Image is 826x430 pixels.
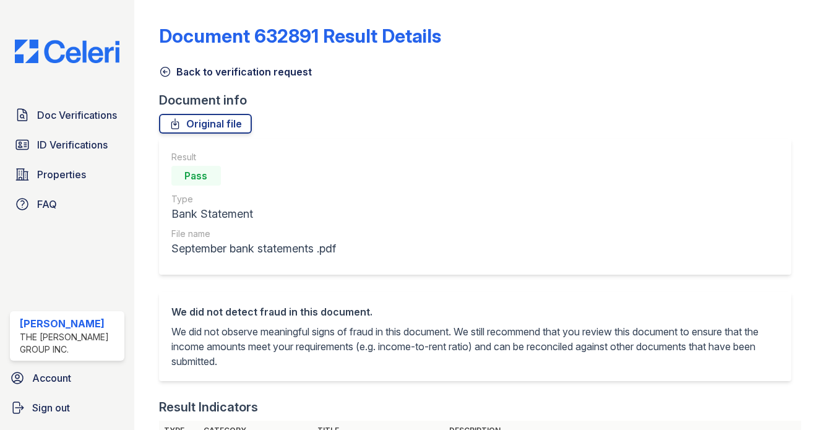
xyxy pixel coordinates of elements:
div: Result [171,151,336,163]
span: ID Verifications [37,137,108,152]
div: Type [171,193,336,205]
span: Properties [37,167,86,182]
span: Doc Verifications [37,108,117,123]
div: [PERSON_NAME] [20,316,119,331]
div: Result Indicators [159,398,258,416]
div: Document info [159,92,801,109]
div: We did not detect fraud in this document. [171,304,779,319]
a: Doc Verifications [10,103,124,127]
span: Sign out [32,400,70,415]
a: Properties [10,162,124,187]
div: The [PERSON_NAME] Group Inc. [20,331,119,356]
div: File name [171,228,336,240]
a: ID Verifications [10,132,124,157]
p: We did not observe meaningful signs of fraud in this document. We still recommend that you review... [171,324,779,369]
a: Account [5,366,129,390]
a: Sign out [5,395,129,420]
span: FAQ [37,197,57,212]
img: CE_Logo_Blue-a8612792a0a2168367f1c8372b55b34899dd931a85d93a1a3d3e32e68fde9ad4.png [5,40,129,63]
a: FAQ [10,192,124,217]
a: Document 632891 Result Details [159,25,441,47]
a: Original file [159,114,252,134]
span: Account [32,371,71,385]
div: September bank statements .pdf [171,240,336,257]
div: Pass [171,166,221,186]
div: Bank Statement [171,205,336,223]
a: Back to verification request [159,64,312,79]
